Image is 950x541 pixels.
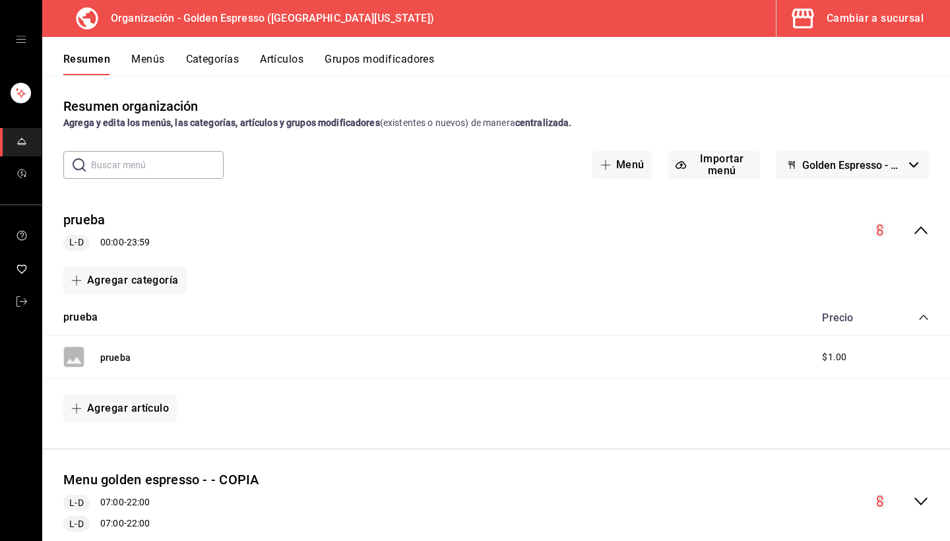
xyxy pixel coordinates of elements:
span: $1.00 [822,350,846,364]
div: Precio [809,311,893,324]
button: Categorías [186,53,239,75]
div: collapse-menu-row [42,200,950,261]
button: Menú [592,151,652,179]
button: Agregar categoría [63,267,187,294]
button: Golden Espresso - Borrador [776,151,929,179]
h3: Organización - Golden Espresso ([GEOGRAPHIC_DATA][US_STATE]) [100,11,434,26]
span: L-D [64,496,88,510]
div: Resumen organización [63,96,199,116]
button: open drawer [16,34,26,45]
button: Agregar artículo [63,395,177,422]
div: 07:00 - 22:00 [63,495,259,511]
button: prueba [63,210,105,230]
button: Importar menú [668,151,760,179]
button: Grupos modificadores [325,53,434,75]
strong: centralizada. [515,117,572,128]
button: Artículos [260,53,303,75]
button: prueba [63,310,98,325]
strong: Agrega y edita los menús, las categorías, artículos y grupos modificadores [63,117,380,128]
button: prueba [100,351,131,364]
button: Menu golden espresso - - COPIA [63,470,259,490]
div: (existentes o nuevos) de manera [63,116,929,130]
span: L-D [64,236,88,249]
button: Resumen [63,53,110,75]
div: navigation tabs [63,53,950,75]
div: 07:00 - 22:00 [63,516,259,532]
button: Menús [131,53,164,75]
div: 00:00 - 23:59 [63,235,150,251]
span: Golden Espresso - Borrador [802,159,904,172]
div: Cambiar a sucursal [827,9,924,28]
input: Buscar menú [91,152,224,178]
span: L-D [64,517,88,531]
button: collapse-category-row [918,312,929,323]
